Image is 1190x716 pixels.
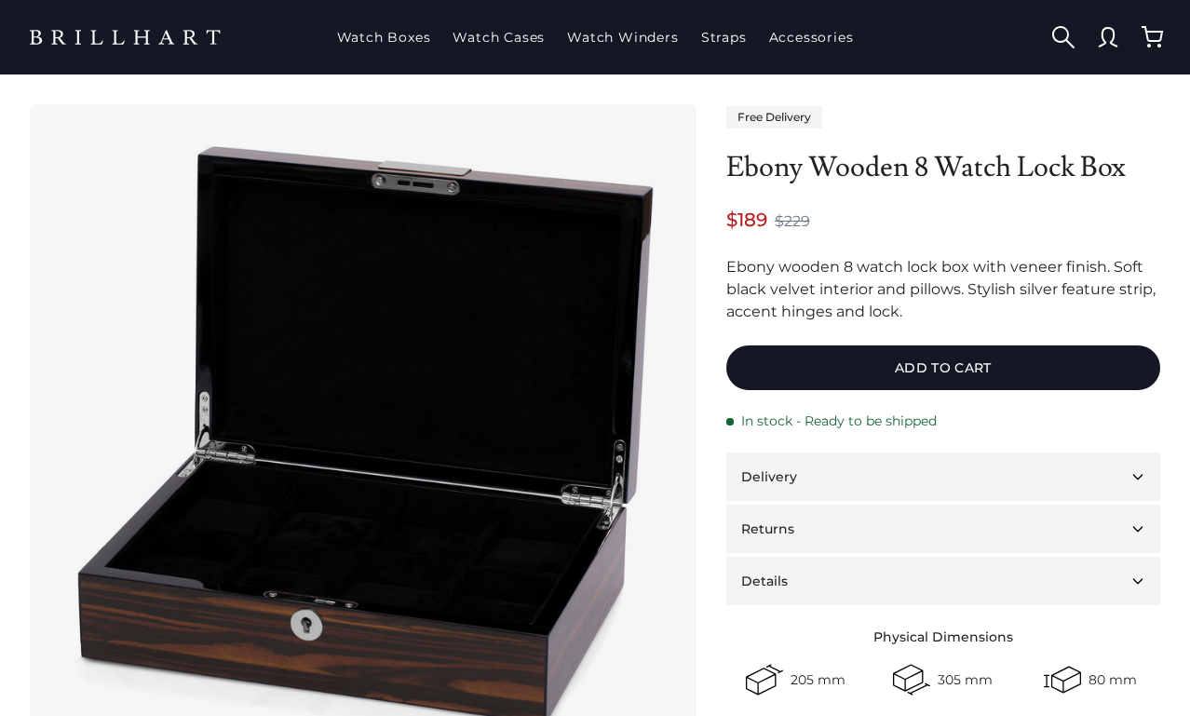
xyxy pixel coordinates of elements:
a: Watch Winders [560,13,685,61]
span: $189 [726,207,767,233]
div: Height [1044,661,1081,698]
div: Free Delivery [726,106,822,128]
a: Accessories [762,13,861,61]
span: $229 [775,210,810,233]
div: Physical Dimensions [726,628,1160,646]
div: 80 mm [1089,673,1137,686]
div: 305 mm [938,673,993,686]
span: In stock - Ready to be shipped [741,412,937,430]
div: Width [746,661,783,698]
nav: Main [330,13,861,61]
a: Watch Cases [445,13,552,61]
div: Ebony wooden 8 watch lock box with veneer finish. Soft black velvet interior and pillows. Stylish... [726,256,1160,323]
a: Straps [694,13,754,61]
div: 205 mm [791,673,845,686]
button: Details [726,557,1160,605]
a: Watch Boxes [330,13,439,61]
h1: Ebony Wooden 8 Watch Lock Box [726,151,1160,184]
div: Length [893,661,930,698]
button: Returns [726,505,1160,553]
button: Add to cart [726,345,1160,390]
button: Delivery [726,453,1160,501]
